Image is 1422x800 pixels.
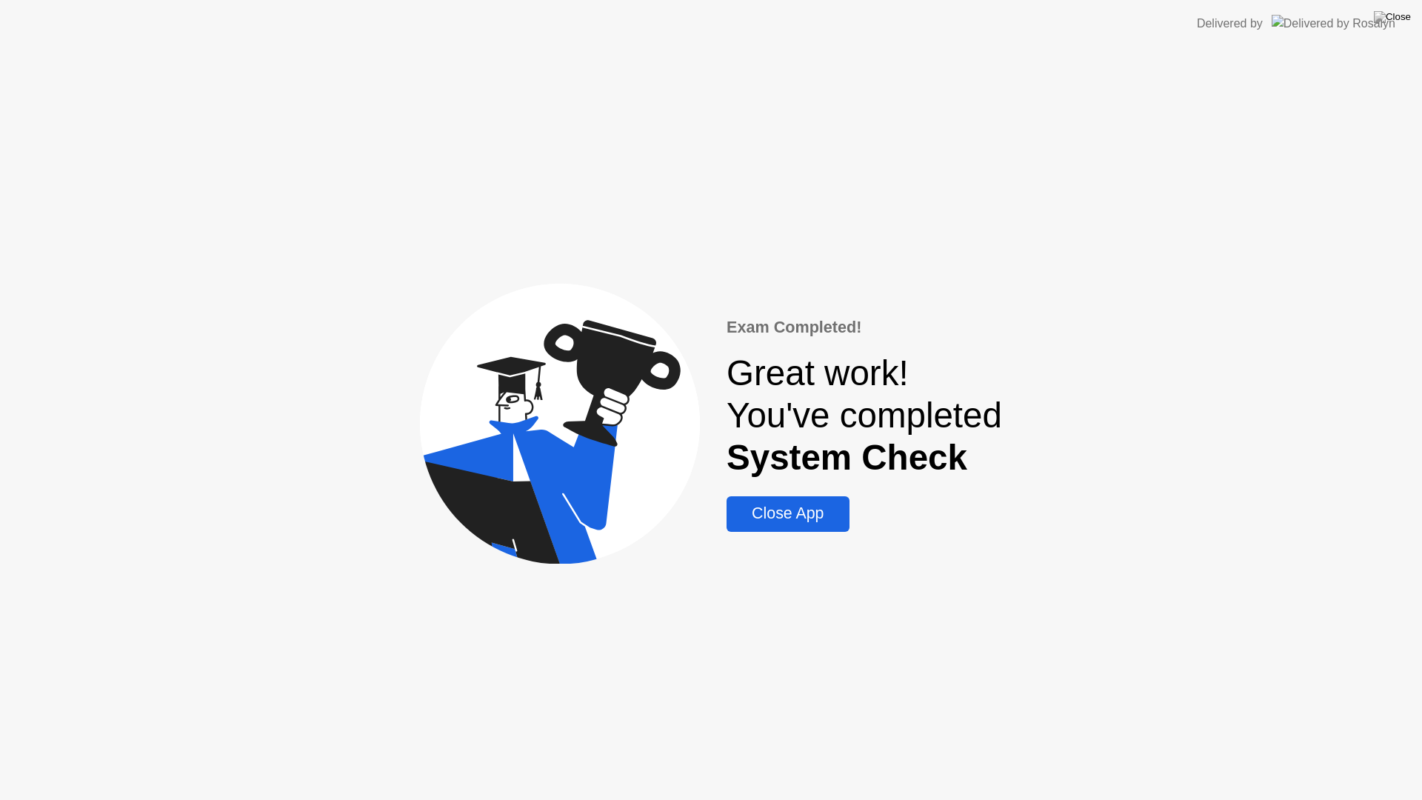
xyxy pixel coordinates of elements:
[727,316,1002,339] div: Exam Completed!
[1272,15,1395,32] img: Delivered by Rosalyn
[731,504,844,523] div: Close App
[727,352,1002,479] div: Great work! You've completed
[1197,15,1263,33] div: Delivered by
[727,496,849,532] button: Close App
[1374,11,1411,23] img: Close
[727,438,967,477] b: System Check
